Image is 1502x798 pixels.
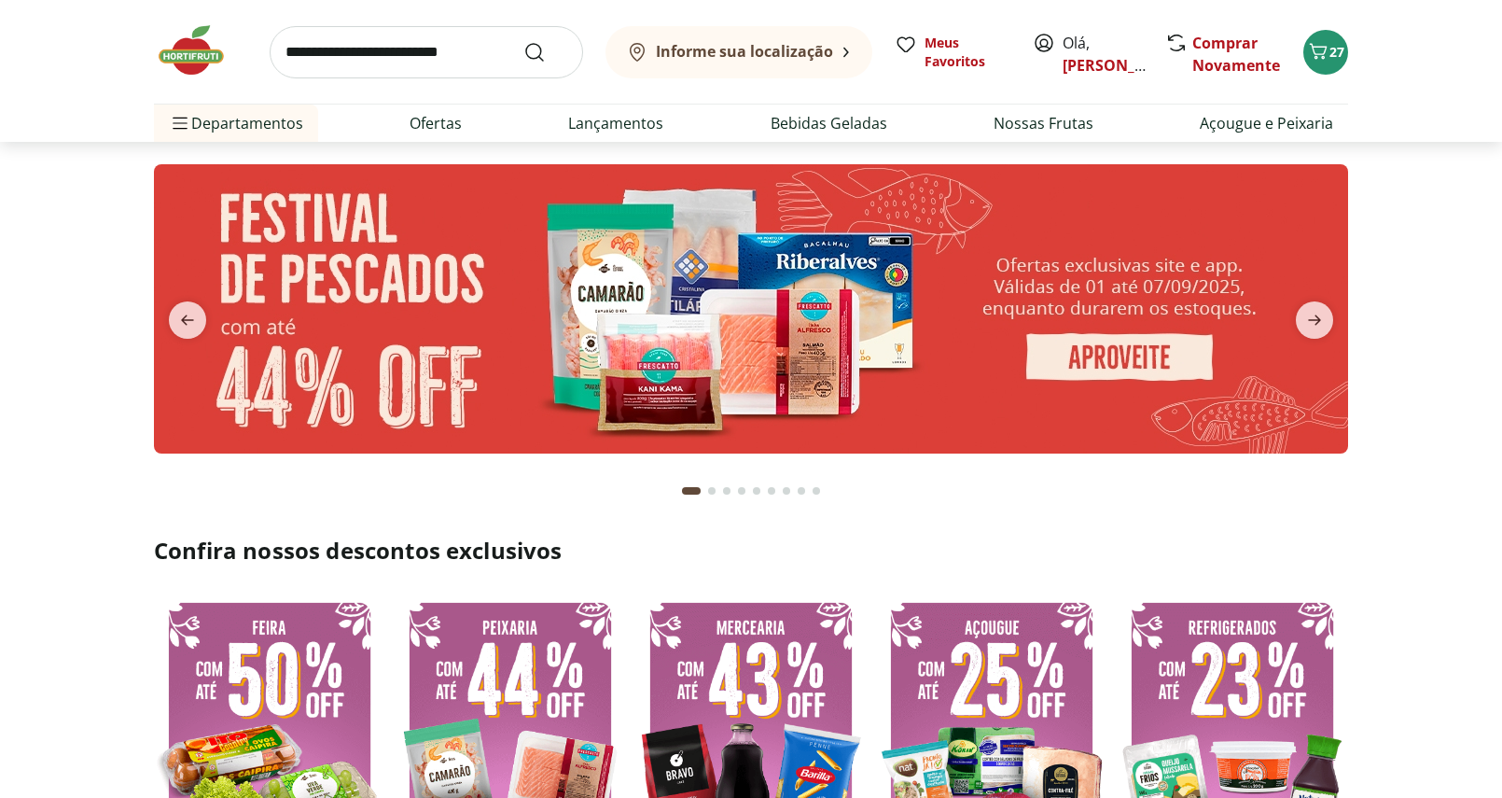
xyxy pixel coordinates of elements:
button: Go to page 9 from fs-carousel [809,469,824,513]
b: Informe sua localização [656,41,833,62]
button: Current page from fs-carousel [678,469,704,513]
button: Go to page 8 from fs-carousel [794,469,809,513]
a: Meus Favoritos [895,34,1010,71]
a: [PERSON_NAME] [1063,55,1184,76]
img: Hortifruti [154,22,247,78]
button: Menu [169,101,191,146]
button: next [1281,301,1348,339]
a: Nossas Frutas [994,112,1093,134]
img: pescados [154,164,1348,454]
span: Meus Favoritos [925,34,1010,71]
button: Go to page 2 from fs-carousel [704,469,719,513]
button: Informe sua localização [605,26,872,78]
a: Açougue e Peixaria [1200,112,1333,134]
span: 27 [1329,43,1344,61]
a: Comprar Novamente [1192,33,1280,76]
a: Bebidas Geladas [771,112,887,134]
button: Carrinho [1303,30,1348,75]
button: Go to page 6 from fs-carousel [764,469,779,513]
button: Go to page 3 from fs-carousel [719,469,734,513]
span: Olá, [1063,32,1146,77]
h2: Confira nossos descontos exclusivos [154,536,1348,566]
button: Go to page 5 from fs-carousel [749,469,764,513]
input: search [270,26,583,78]
button: previous [154,301,221,339]
button: Go to page 7 from fs-carousel [779,469,794,513]
button: Submit Search [523,41,568,63]
a: Lançamentos [568,112,663,134]
a: Ofertas [410,112,462,134]
span: Departamentos [169,101,303,146]
button: Go to page 4 from fs-carousel [734,469,749,513]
